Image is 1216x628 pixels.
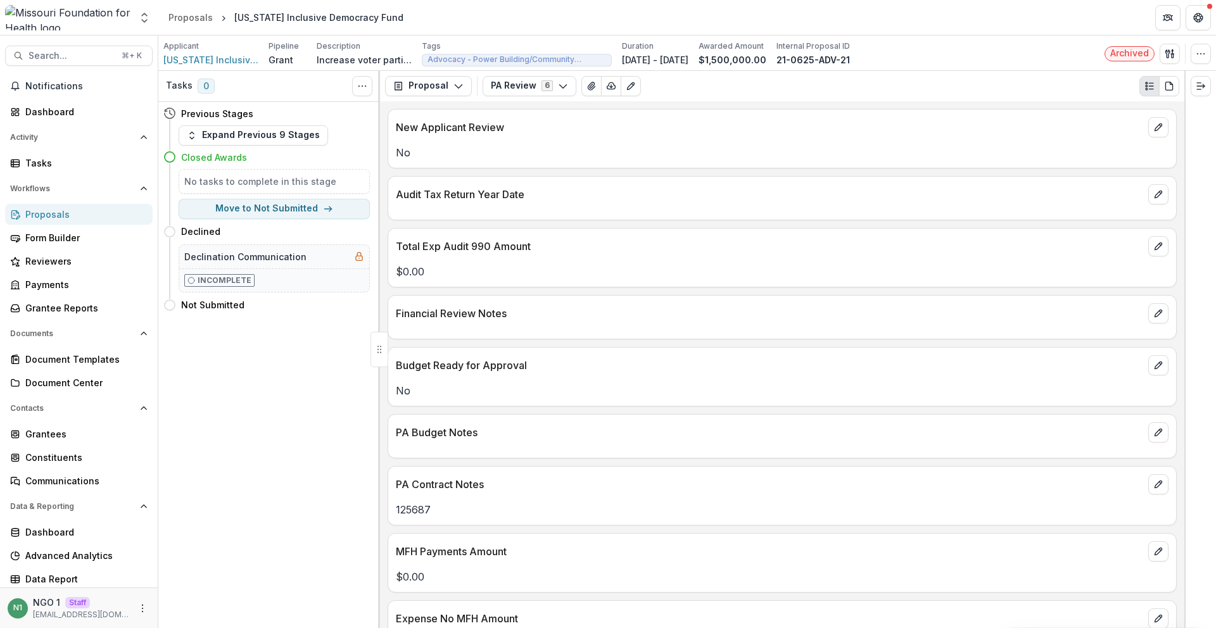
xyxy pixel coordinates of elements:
a: Tasks [5,153,153,173]
p: Description [317,41,360,52]
button: Expand right [1191,76,1211,96]
a: Document Center [5,372,153,393]
button: Notifications [5,76,153,96]
div: Data Report [25,572,142,586]
button: PDF view [1159,76,1179,96]
p: PA Contract Notes [396,477,1143,492]
div: Communications [25,474,142,487]
h4: Closed Awards [181,151,247,164]
p: Expense No MFH Amount [396,611,1143,626]
p: 125687 [396,502,1168,517]
p: Duration [622,41,654,52]
button: View Attached Files [581,76,602,96]
p: New Applicant Review [396,120,1143,135]
button: edit [1148,474,1168,494]
button: edit [1148,184,1168,204]
a: Constituents [5,447,153,468]
span: Search... [28,51,114,61]
button: Proposal [385,76,472,96]
button: edit [1148,303,1168,323]
a: Reviewers [5,251,153,272]
button: Open Data & Reporting [5,496,153,517]
div: Document Templates [25,353,142,366]
h5: No tasks to complete in this stage [184,175,364,188]
span: Notifications [25,81,148,92]
span: Advocacy - Power Building/Community Empowerment ([DATE]-[DATE]) [427,55,606,64]
a: Communications [5,470,153,491]
nav: breadcrumb [163,8,408,27]
div: Dashboard [25,105,142,118]
p: Staff [65,597,90,608]
a: Dashboard [5,101,153,122]
div: ⌘ + K [119,49,144,63]
p: Total Exp Audit 990 Amount [396,239,1143,254]
p: Tags [422,41,441,52]
div: Constituents [25,451,142,464]
a: [US_STATE] Inclusive Democracy Fund [163,53,258,66]
p: PA Budget Notes [396,425,1143,440]
div: Payments [25,278,142,291]
p: Audit Tax Return Year Date [396,187,1143,202]
div: Advanced Analytics [25,549,142,562]
h3: Tasks [166,80,193,91]
a: Proposals [5,204,153,225]
button: More [135,601,150,616]
h4: Not Submitted [181,298,244,311]
button: edit [1148,355,1168,375]
button: Expand Previous 9 Stages [179,125,328,146]
div: [US_STATE] Inclusive Democracy Fund [234,11,403,24]
span: Workflows [10,184,135,193]
p: Pipeline [269,41,299,52]
div: Proposals [168,11,213,24]
h4: Previous Stages [181,107,253,120]
a: Proposals [163,8,218,27]
p: Grant [269,53,293,66]
div: Grantee Reports [25,301,142,315]
p: 21-0625-ADV-21 [776,53,850,66]
button: Open Activity [5,127,153,148]
a: Advanced Analytics [5,545,153,566]
div: Document Center [25,376,142,389]
button: Open Contacts [5,398,153,418]
p: Awarded Amount [699,41,764,52]
a: Grantees [5,424,153,444]
p: [EMAIL_ADDRESS][DOMAIN_NAME] [33,609,130,620]
span: Archived [1110,48,1149,59]
a: Data Report [5,568,153,589]
div: Tasks [25,156,142,170]
button: edit [1148,422,1168,443]
p: Increase voter participation among traditionally disenfranchised voices in [US_STATE] by granting... [317,53,412,66]
span: Activity [10,133,135,142]
button: edit [1148,236,1168,256]
button: Edit as form [621,76,641,96]
p: Incomplete [198,275,251,286]
button: Get Help [1186,5,1211,30]
p: $1,500,000.00 [699,53,766,66]
button: Toggle View Cancelled Tasks [352,76,372,96]
a: Grantee Reports [5,298,153,318]
div: Grantees [25,427,142,441]
p: No [396,145,1168,160]
a: Document Templates [5,349,153,370]
p: MFH Payments Amount [396,544,1143,559]
button: Partners [1155,5,1181,30]
button: Move to Not Submitted [179,199,370,219]
p: Internal Proposal ID [776,41,850,52]
p: No [396,383,1168,398]
p: Financial Review Notes [396,306,1143,321]
span: Contacts [10,404,135,413]
a: Form Builder [5,227,153,248]
button: Plaintext view [1139,76,1160,96]
span: Data & Reporting [10,502,135,511]
a: Dashboard [5,522,153,543]
a: Payments [5,274,153,295]
p: Budget Ready for Approval [396,358,1143,373]
div: Reviewers [25,254,142,268]
div: Proposals [25,208,142,221]
h5: Declination Communication [184,250,307,263]
button: PA Review6 [483,76,576,96]
p: $0.00 [396,264,1168,279]
span: Documents [10,329,135,338]
button: Open Documents [5,323,153,344]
